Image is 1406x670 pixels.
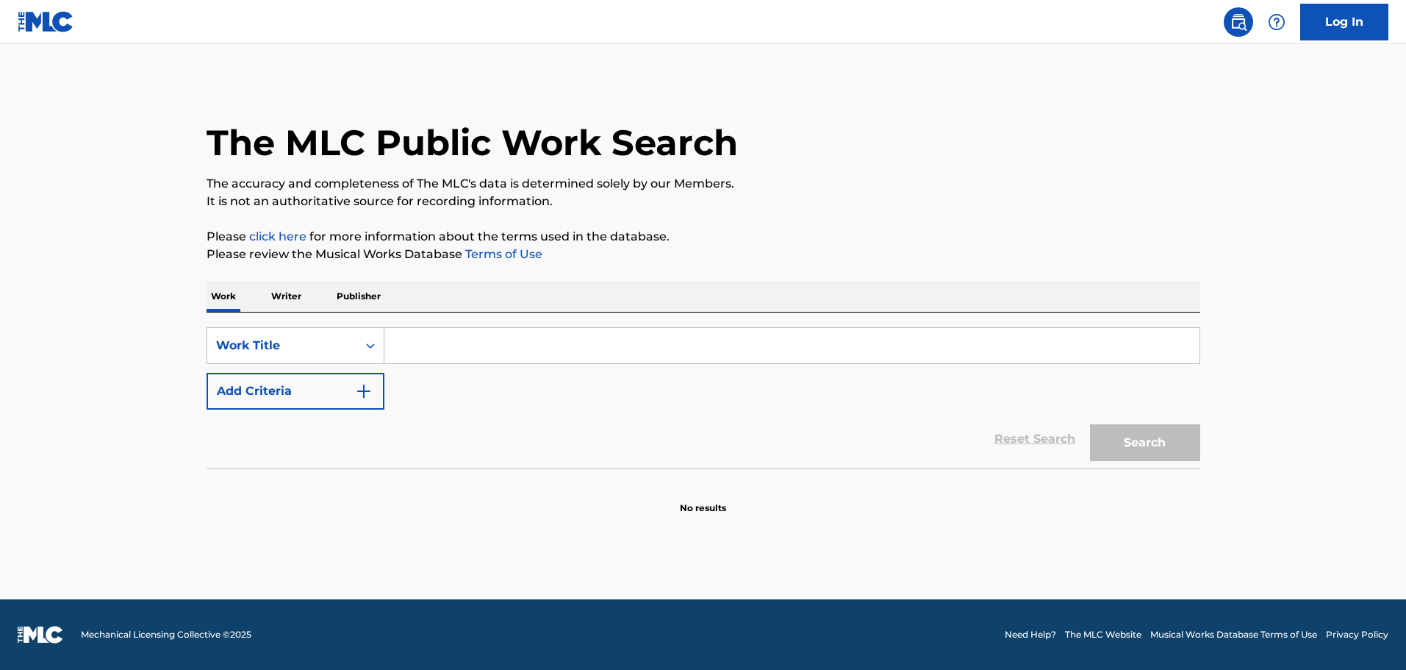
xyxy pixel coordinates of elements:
[1326,628,1388,641] a: Privacy Policy
[18,626,63,644] img: logo
[1224,7,1253,37] a: Public Search
[207,228,1200,246] p: Please for more information about the terms used in the database.
[207,246,1200,263] p: Please review the Musical Works Database
[207,175,1200,193] p: The accuracy and completeness of The MLC's data is determined solely by our Members.
[1300,4,1388,40] a: Log In
[1065,628,1141,641] a: The MLC Website
[267,281,306,312] p: Writer
[81,628,251,641] span: Mechanical Licensing Collective © 2025
[207,281,240,312] p: Work
[249,229,306,243] a: click here
[18,11,74,32] img: MLC Logo
[216,337,348,354] div: Work Title
[1262,7,1291,37] div: Help
[1150,628,1317,641] a: Musical Works Database Terms of Use
[207,121,738,165] h1: The MLC Public Work Search
[1005,628,1056,641] a: Need Help?
[462,247,542,261] a: Terms of Use
[680,484,726,515] p: No results
[332,281,385,312] p: Publisher
[1268,13,1285,31] img: help
[207,193,1200,210] p: It is not an authoritative source for recording information.
[355,382,373,400] img: 9d2ae6d4665cec9f34b9.svg
[207,373,384,410] button: Add Criteria
[1230,13,1247,31] img: search
[207,327,1200,468] form: Search Form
